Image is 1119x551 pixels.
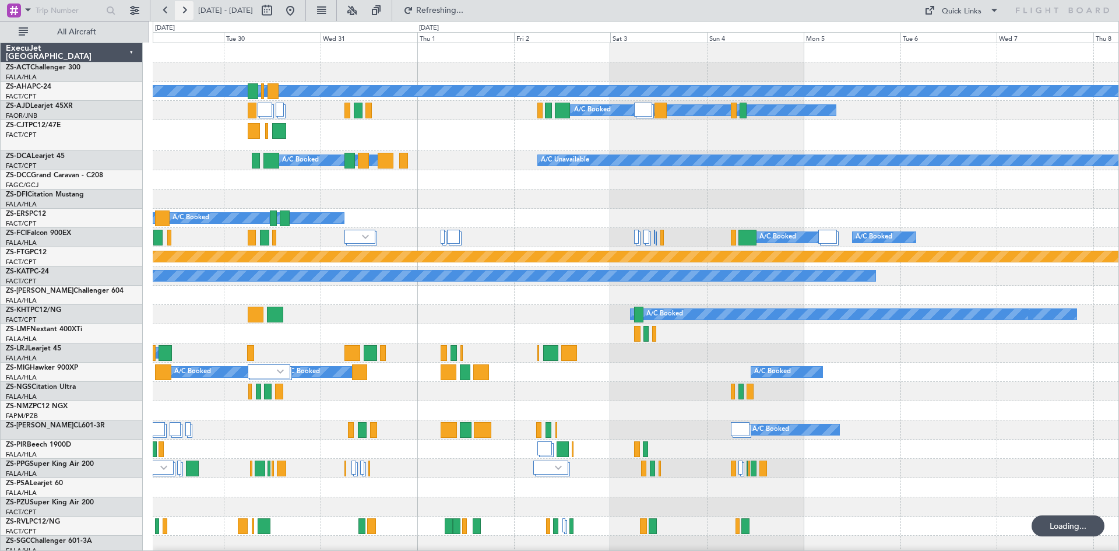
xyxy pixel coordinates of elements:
div: A/C Booked [174,363,211,381]
div: A/C Booked [752,421,789,438]
span: Refreshing... [416,6,465,15]
a: ZS-NGSCitation Ultra [6,384,76,391]
span: ZS-DCC [6,172,31,179]
div: A/C Booked [283,363,320,381]
div: Wed 7 [997,32,1093,43]
a: ZS-PIRBeech 1900D [6,441,71,448]
span: All Aircraft [30,28,123,36]
span: ZS-PZU [6,499,30,506]
div: [DATE] [155,23,175,33]
a: FALA/HLA [6,73,37,82]
span: ZS-FTG [6,249,30,256]
a: FACT/CPT [6,219,36,228]
div: A/C Booked [856,229,892,246]
span: ZS-FCI [6,230,27,237]
img: arrow-gray.svg [160,465,167,470]
span: ZS-KAT [6,268,30,275]
a: FACT/CPT [6,315,36,324]
a: FACT/CPT [6,508,36,517]
a: FALA/HLA [6,450,37,459]
div: Quick Links [942,6,981,17]
span: ZS-ACT [6,64,30,71]
img: arrow-gray.svg [555,465,562,470]
a: ZS-DCCGrand Caravan - C208 [6,172,103,179]
div: A/C Booked [754,363,791,381]
div: Loading... [1032,515,1104,536]
span: ZS-AHA [6,83,32,90]
a: FALA/HLA [6,489,37,497]
a: ZS-PPGSuper King Air 200 [6,461,94,468]
span: ZS-RVL [6,518,29,525]
span: ZS-LMF [6,326,30,333]
div: Fri 2 [514,32,611,43]
span: ZS-CJT [6,122,29,129]
a: ZS-DFICitation Mustang [6,191,84,198]
span: ZS-KHT [6,307,30,314]
a: ZS-KHTPC12/NG [6,307,61,314]
span: ZS-[PERSON_NAME] [6,287,73,294]
span: ZS-PSA [6,480,30,487]
a: FALA/HLA [6,200,37,209]
a: ZS-SGCChallenger 601-3A [6,538,92,545]
div: [DATE] [419,23,439,33]
div: A/C Booked [282,152,319,169]
a: ZS-LMFNextant 400XTi [6,326,82,333]
div: Sun 4 [707,32,804,43]
a: FACT/CPT [6,162,36,170]
div: Thu 1 [417,32,514,43]
div: Mon 5 [804,32,900,43]
div: A/C Unavailable [541,152,589,169]
a: ZS-FTGPC12 [6,249,47,256]
span: ZS-DCA [6,153,31,160]
a: FAGC/GCJ [6,181,38,189]
a: FACT/CPT [6,277,36,286]
a: ZS-CJTPC12/47E [6,122,61,129]
div: Tue 30 [224,32,321,43]
a: FALA/HLA [6,469,37,478]
a: FACT/CPT [6,527,36,536]
img: arrow-gray.svg [277,369,284,374]
span: ZS-PPG [6,461,30,468]
a: ZS-MIGHawker 900XP [6,364,78,371]
a: ZS-[PERSON_NAME]CL601-3R [6,422,105,429]
span: ZS-PIR [6,441,27,448]
div: Sat 3 [610,32,707,43]
a: ZS-KATPC-24 [6,268,49,275]
a: FALA/HLA [6,296,37,305]
a: ZS-NMZPC12 NGX [6,403,68,410]
a: FALA/HLA [6,373,37,382]
a: ZS-ERSPC12 [6,210,46,217]
span: ZS-DFI [6,191,27,198]
input: Trip Number [36,2,103,19]
span: ZS-SGC [6,538,30,545]
a: FALA/HLA [6,392,37,401]
a: ZS-FCIFalcon 900EX [6,230,71,237]
a: FALA/HLA [6,354,37,363]
a: FACT/CPT [6,92,36,101]
span: ZS-AJD [6,103,30,110]
div: A/C Booked [173,209,209,227]
img: arrow-gray.svg [362,234,369,239]
span: ZS-MIG [6,364,30,371]
a: ZS-AJDLearjet 45XR [6,103,73,110]
span: ZS-NGS [6,384,31,391]
span: [DATE] - [DATE] [198,5,253,16]
div: Wed 31 [321,32,417,43]
span: ZS-[PERSON_NAME] [6,422,73,429]
div: Mon 29 [128,32,224,43]
button: All Aircraft [13,23,126,41]
button: Quick Links [919,1,1005,20]
a: FACT/CPT [6,131,36,139]
a: ZS-LRJLearjet 45 [6,345,61,352]
a: FAPM/PZB [6,412,38,420]
div: A/C Booked [574,101,611,119]
div: A/C Booked [646,306,683,323]
a: ZS-[PERSON_NAME]Challenger 604 [6,287,124,294]
button: Refreshing... [398,1,468,20]
a: FALA/HLA [6,335,37,343]
div: Tue 6 [900,32,997,43]
a: FACT/CPT [6,258,36,266]
span: ZS-NMZ [6,403,33,410]
div: A/C Booked [759,229,796,246]
span: ZS-LRJ [6,345,28,352]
